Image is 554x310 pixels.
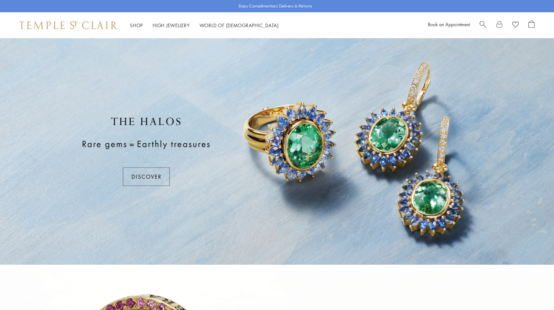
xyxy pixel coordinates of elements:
[200,22,279,28] a: World of [DEMOGRAPHIC_DATA]World of [DEMOGRAPHIC_DATA]
[19,21,117,29] img: Temple St. Clair
[153,22,190,28] a: High JewelleryHigh Jewellery
[428,21,470,28] a: Book an Appointment
[512,20,519,30] a: View Wishlist
[480,20,486,30] a: Search
[130,21,279,29] nav: Main navigation
[528,20,535,30] a: Open Shopping Bag
[239,3,312,9] p: Enjoy Complimentary Delivery & Returns
[522,280,548,304] iframe: Gorgias live chat messenger
[130,22,143,28] a: ShopShop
